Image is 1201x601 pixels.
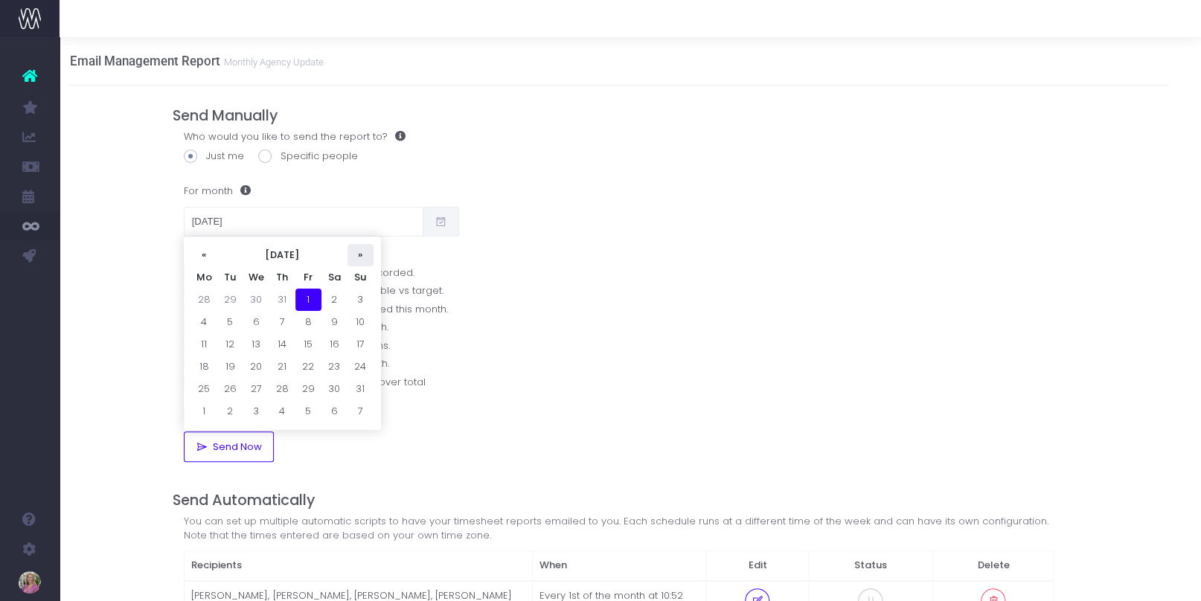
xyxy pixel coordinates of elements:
[191,311,217,333] td: 4
[348,311,374,333] td: 10
[348,400,374,422] td: 7
[191,378,217,400] td: 25
[348,356,374,378] td: 24
[269,378,295,400] td: 28
[173,107,1066,124] h4: Send Manually
[321,378,348,400] td: 30
[220,54,324,68] small: Monthly Agency Update
[348,378,374,400] td: 31
[243,400,269,422] td: 3
[191,356,217,378] td: 18
[321,356,348,378] td: 23
[217,356,243,378] td: 19
[348,266,374,289] th: Su
[173,492,1066,509] h4: Send Automatically
[184,431,274,461] button: Send Now
[258,149,358,164] label: Specific people
[217,311,243,333] td: 5
[295,266,321,289] th: Fr
[809,550,932,581] th: Status
[208,441,263,453] span: Send Now
[321,311,348,333] td: 9
[217,400,243,422] td: 2
[269,400,295,422] td: 4
[217,266,243,289] th: Tu
[217,244,348,266] th: [DATE]
[191,333,217,356] td: 11
[348,333,374,356] td: 17
[184,207,423,237] input: Select date
[295,333,321,356] td: 15
[269,333,295,356] td: 14
[191,400,217,422] td: 1
[348,244,374,266] th: »
[269,266,295,289] th: Th
[295,289,321,311] td: 1
[217,378,243,400] td: 26
[19,571,41,594] img: images/default_profile_image.png
[70,54,324,68] h3: Email Management Report
[191,244,217,266] th: «
[295,378,321,400] td: 29
[295,311,321,333] td: 8
[321,333,348,356] td: 16
[184,514,1055,543] div: You can set up multiple automatic scripts to have your timesheet reports emailed to you. Each sch...
[932,550,1054,581] th: Delete
[321,266,348,289] th: Sa
[243,289,269,311] td: 30
[243,311,269,333] td: 6
[348,289,374,311] td: 3
[295,400,321,422] td: 5
[706,550,809,581] th: Edit
[243,266,269,289] th: We
[217,333,243,356] td: 12
[269,289,295,311] td: 31
[243,378,269,400] td: 27
[191,266,217,289] th: Mo
[243,333,269,356] td: 13
[269,356,295,378] td: 21
[191,289,217,311] td: 28
[321,289,348,311] td: 2
[184,176,251,206] label: For month
[321,400,348,422] td: 6
[184,129,406,144] label: Who would you like to send the report to?
[243,356,269,378] td: 20
[532,550,706,581] th: When
[217,289,243,311] td: 29
[184,550,532,581] th: Recipients
[295,356,321,378] td: 22
[269,311,295,333] td: 7
[184,149,244,164] label: Just me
